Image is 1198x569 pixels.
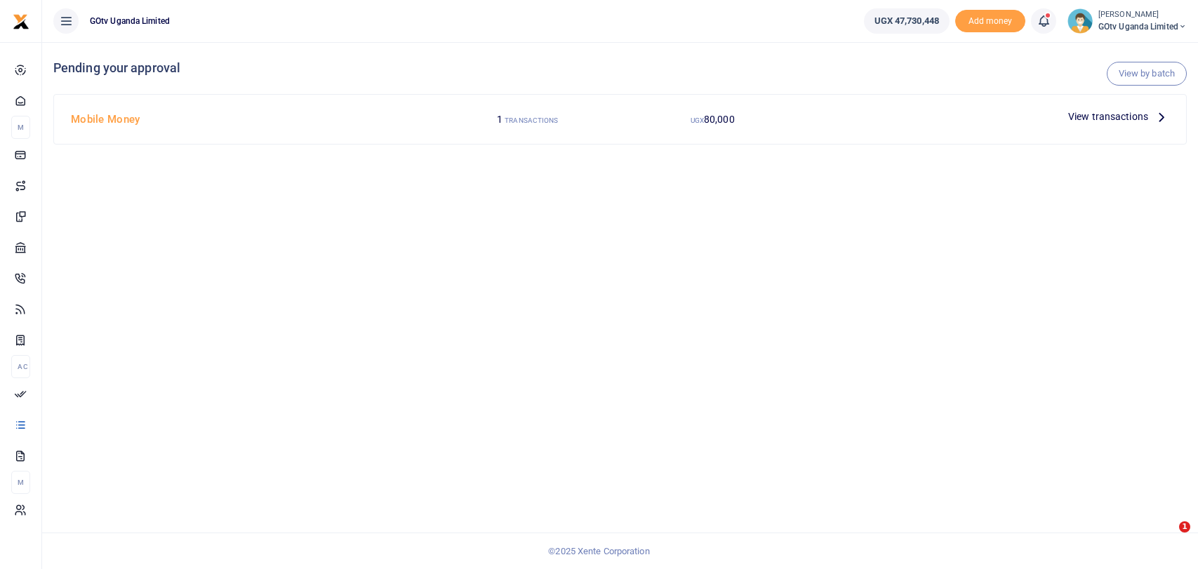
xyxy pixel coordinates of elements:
li: Wallet ballance [858,8,955,34]
span: View transactions [1068,109,1148,124]
a: View by batch [1107,62,1187,86]
span: UGX 47,730,448 [874,14,939,28]
small: [PERSON_NAME] [1098,9,1187,21]
li: M [11,471,30,494]
span: GOtv Uganda Limited [1098,20,1187,33]
a: UGX 47,730,448 [864,8,950,34]
img: logo-small [13,13,29,30]
h4: Mobile Money [71,112,430,127]
span: 1 [1179,521,1190,533]
span: 1 [497,114,503,125]
a: profile-user [PERSON_NAME] GOtv Uganda Limited [1067,8,1187,34]
iframe: Intercom live chat [1150,521,1184,555]
li: M [11,116,30,139]
small: UGX [691,116,704,124]
small: TRANSACTIONS [505,116,558,124]
a: Add money [955,15,1025,25]
span: GOtv Uganda Limited [84,15,175,27]
li: Ac [11,355,30,378]
span: 80,000 [704,114,735,125]
li: Toup your wallet [955,10,1025,33]
span: Add money [955,10,1025,33]
img: profile-user [1067,8,1093,34]
h4: Pending your approval [53,60,1187,76]
a: logo-small logo-large logo-large [13,15,29,26]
